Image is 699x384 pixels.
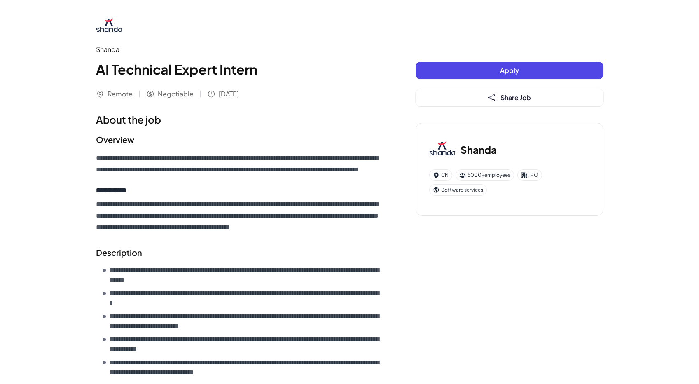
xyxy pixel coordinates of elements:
h2: Description [96,246,383,259]
span: Remote [108,89,133,99]
span: Apply [500,66,519,75]
img: Sh [96,13,122,40]
h1: About the job [96,112,383,127]
div: CN [429,169,452,181]
img: Sh [429,136,456,163]
button: Share Job [416,89,603,106]
div: Shanda [96,44,383,54]
div: 5000+ employees [456,169,514,181]
h3: Shanda [461,142,497,157]
span: [DATE] [219,89,239,99]
div: Software services [429,184,487,196]
div: IPO [517,169,542,181]
button: Apply [416,62,603,79]
h1: AI Technical Expert Intern [96,59,383,79]
span: Share Job [500,93,531,102]
span: Negotiable [158,89,194,99]
h2: Overview [96,133,383,146]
